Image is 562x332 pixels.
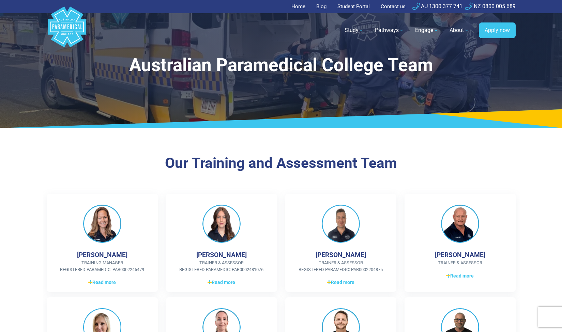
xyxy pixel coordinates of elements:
a: Study [340,21,368,40]
a: Read more [296,278,385,286]
h4: [PERSON_NAME] [316,251,366,259]
a: Read more [177,278,266,286]
img: Jaime Wallis [83,205,121,243]
a: Apply now [479,22,516,38]
h4: [PERSON_NAME] [77,251,127,259]
img: Chris King [322,205,360,243]
a: Read more [415,272,505,280]
a: Pathways [371,21,408,40]
a: Engage [411,21,443,40]
span: Trainer & Assessor Registered Paramedic: PAR0002204875 [296,259,385,273]
a: NZ 0800 005 689 [465,3,516,10]
a: Read more [58,278,147,286]
h4: [PERSON_NAME] [435,251,485,259]
a: AU 1300 377 741 [412,3,462,10]
a: Australian Paramedical College [47,13,88,48]
span: Trainer & Assessor Registered Paramedic: PAR0002481076 [177,259,266,273]
img: Betina Ellul [202,205,241,243]
span: Trainer & Assessor [415,259,505,266]
span: Read more [327,279,354,286]
h1: Australian Paramedical College Team [82,54,481,76]
a: About [445,21,473,40]
span: Read more [208,279,235,286]
img: Jens Hojby [441,205,479,243]
h3: Our Training and Assessment Team [82,155,481,172]
span: Training Manager Registered Paramedic: PAR0002245479 [58,259,147,273]
span: Read more [446,272,474,280]
span: Read more [88,279,116,286]
h4: [PERSON_NAME] [196,251,247,259]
